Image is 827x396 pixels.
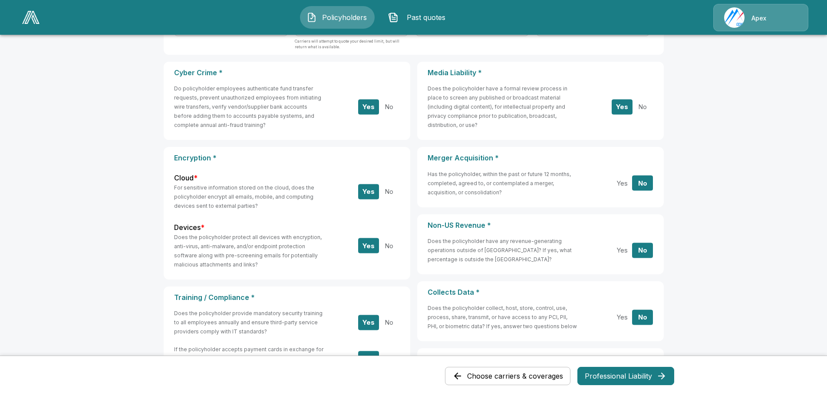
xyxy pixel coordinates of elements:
button: No [379,315,399,330]
button: No [632,99,653,114]
button: Yes [612,176,633,191]
button: Yes [612,309,633,325]
button: Yes [612,99,633,114]
button: No [632,309,653,325]
img: Past quotes Icon [388,12,399,23]
button: Choose carriers & coverages [445,367,570,385]
button: Past quotes IconPast quotes [382,6,456,29]
h6: Does the policyholder protect all devices with encryption, anti-virus, anti-malware, and/or endpo... [174,233,325,269]
span: Past quotes [402,12,450,23]
button: Yes [358,238,379,253]
p: Merger Acquisition * [428,154,653,162]
span: Policyholders [320,12,368,23]
button: No [379,99,399,114]
p: Carriers will attempt to quote your desired limit, but will return what is available. [295,38,408,56]
button: No [379,238,399,253]
button: No [379,184,399,199]
p: Training / Compliance * [174,293,400,302]
h6: For sensitive information stored on the cloud, does the policyholder encrypt all emails, mobile, ... [174,183,325,210]
button: No [632,176,653,191]
button: No [379,351,399,366]
p: Media Liability * [428,69,653,77]
h6: If the policyholder accepts payment cards in exchange for goods or services rendered, is the poli... [174,345,325,372]
button: Professional Liability [577,367,674,385]
img: AA Logo [22,11,40,24]
p: Non-US Revenue * [428,221,653,230]
p: Encryption * [174,154,400,162]
h6: Does the policyholder have a formal review process in place to screen any published or broadcast ... [428,84,578,130]
button: Yes [358,315,379,330]
h6: Does the policyholder provide mandatory security training to all employees annually and ensure th... [174,309,325,336]
label: Cloud [174,173,198,183]
img: Policyholders Icon [306,12,317,23]
button: Yes [358,184,379,199]
label: Devices [174,223,204,233]
h6: Do policyholder employees authenticate fund transfer requests, prevent unauthorized employees fro... [174,84,325,130]
p: Collects Data * [428,288,653,296]
button: Policyholders IconPolicyholders [300,6,375,29]
h6: Does the policyholder collect, host, store, control, use, process, share, transmit, or have acces... [428,303,578,331]
button: Yes [358,351,379,366]
p: Cyber Crime * [174,69,400,77]
button: Yes [612,243,633,258]
h6: Has the policyholder, within the past or future 12 months, completed, agreed to, or contemplated ... [428,170,578,197]
button: Yes [358,99,379,114]
button: No [632,243,653,258]
h6: Does the policyholder have any revenue-generating operations outside of [GEOGRAPHIC_DATA]? If yes... [428,236,578,264]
